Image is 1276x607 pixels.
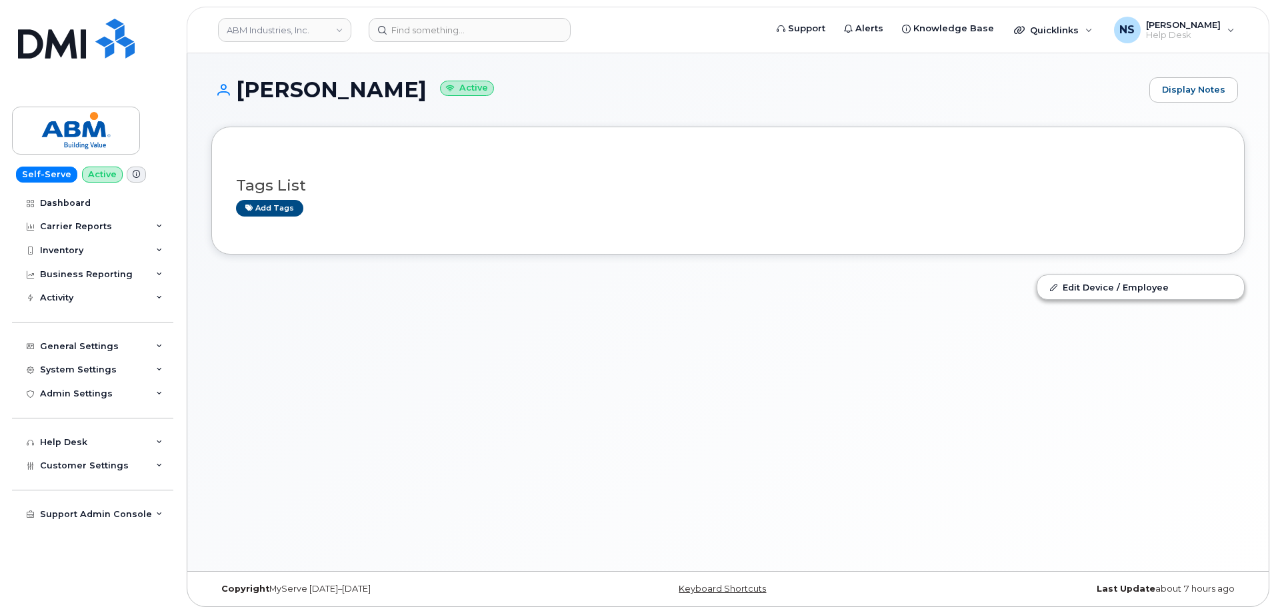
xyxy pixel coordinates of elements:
strong: Copyright [221,584,269,594]
div: about 7 hours ago [900,584,1245,594]
a: Edit Device / Employee [1037,275,1244,299]
small: Active [440,81,494,96]
h3: Tags List [236,177,1220,194]
div: MyServe [DATE]–[DATE] [211,584,556,594]
strong: Last Update [1097,584,1155,594]
a: Keyboard Shortcuts [679,584,766,594]
a: Display Notes [1149,77,1238,103]
a: Add tags [236,200,303,217]
h1: [PERSON_NAME] [211,78,1143,101]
